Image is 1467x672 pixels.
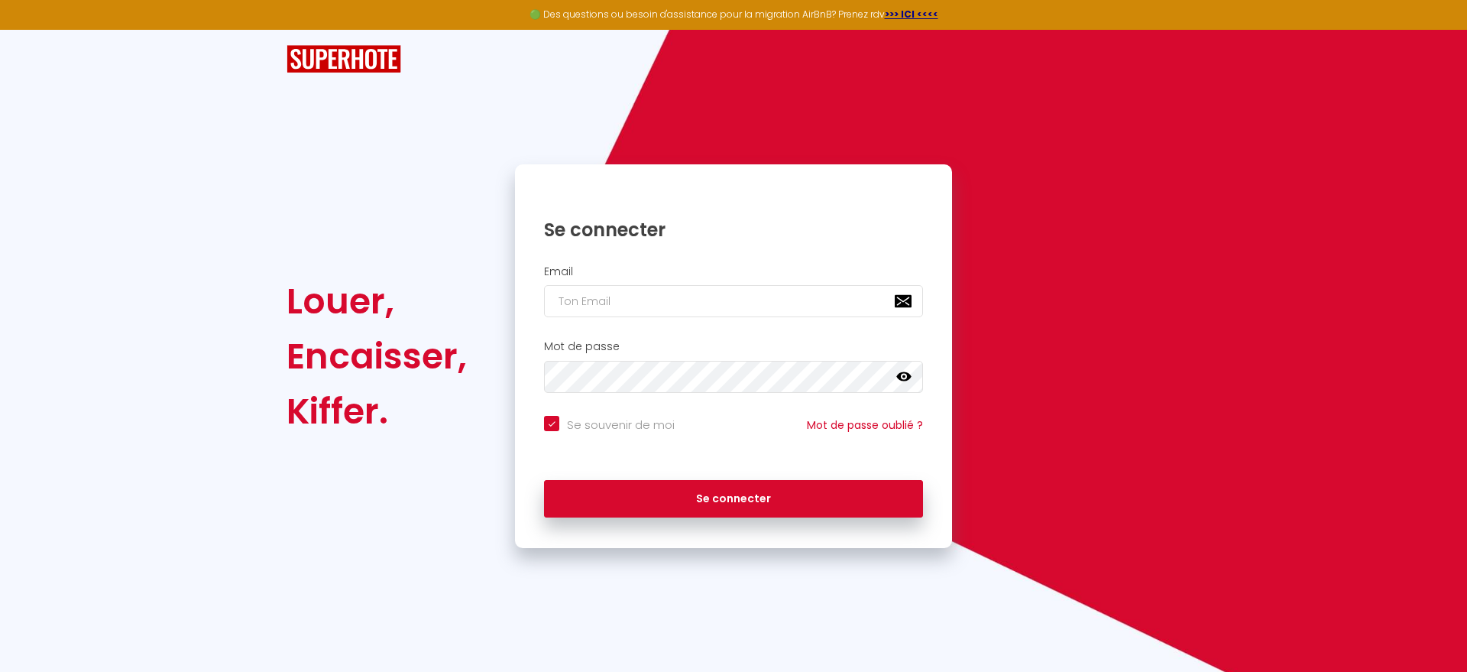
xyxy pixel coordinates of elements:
div: Louer, [287,274,467,329]
div: Encaisser, [287,329,467,384]
div: Kiffer. [287,384,467,439]
a: >>> ICI <<<< [885,8,938,21]
img: SuperHote logo [287,45,401,73]
h2: Mot de passe [544,340,923,353]
h1: Se connecter [544,218,923,242]
input: Ton Email [544,285,923,317]
h2: Email [544,265,923,278]
a: Mot de passe oublié ? [807,417,923,433]
button: Se connecter [544,480,923,518]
